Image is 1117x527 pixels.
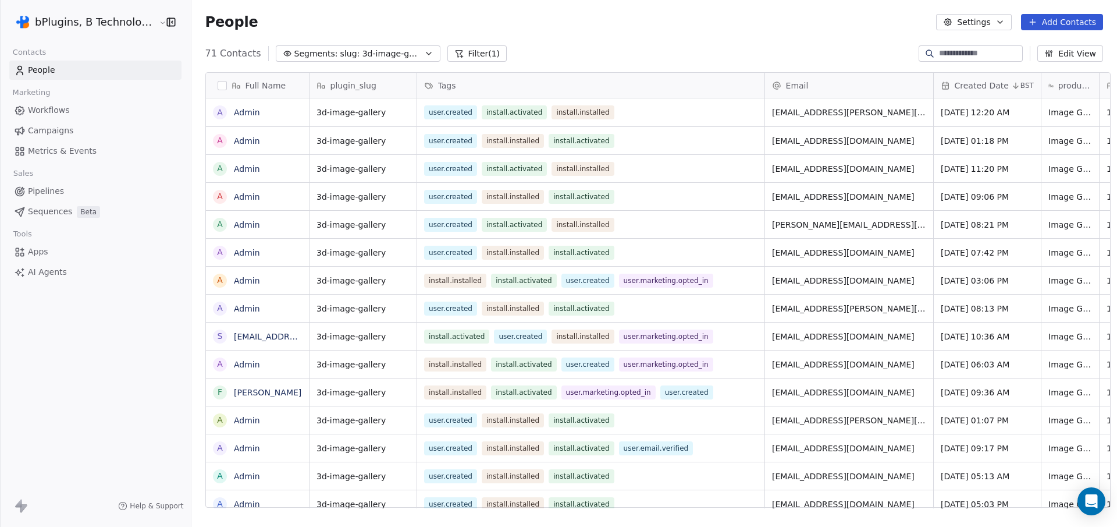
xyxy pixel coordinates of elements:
[316,191,410,203] span: 3d-image-gallery
[234,248,260,257] a: Admin
[316,219,410,231] span: 3d-image-gallery
[552,330,614,344] span: install.installed
[491,385,556,399] span: install.activated
[316,135,410,147] span: 3d-image-gallery
[316,387,410,398] span: 3d-image-gallery
[424,218,477,232] span: user.created
[217,498,223,510] div: A
[941,331,1034,342] span: [DATE] 10:36 AM
[561,385,655,399] span: user.marketing.opted_in
[1048,415,1092,426] span: Image Gallery
[941,163,1034,175] span: [DATE] 11:20 PM
[424,330,489,344] span: install.activated
[424,358,486,372] span: install.installed
[494,330,547,344] span: user.created
[234,416,260,425] a: Admin
[772,303,926,314] span: [EMAIL_ADDRESS][PERSON_NAME][DOMAIN_NAME]
[660,385,713,399] span: user.created
[14,12,151,32] button: bPlugins, B Technologies LLC
[1048,471,1092,482] span: Image Gallery
[561,274,614,288] span: user.created
[28,206,72,218] span: Sequences
[424,385,486,399] span: install.installed
[217,330,222,342] div: s
[234,360,260,369] a: Admin
[482,105,547,119] span: install.activated
[234,136,260,146] a: Admin
[941,443,1034,454] span: [DATE] 09:17 PM
[424,246,477,260] span: user.created
[941,135,1034,147] span: [DATE] 01:18 PM
[772,247,926,259] span: [EMAIL_ADDRESS][DOMAIN_NAME]
[8,44,51,61] span: Contacts
[1048,191,1092,203] span: Image Gallery
[549,413,614,427] span: install.activated
[482,134,544,148] span: install.installed
[447,45,507,62] button: Filter(1)
[9,121,182,140] a: Campaigns
[772,163,926,175] span: [EMAIL_ADDRESS][DOMAIN_NAME]
[552,105,614,119] span: install.installed
[941,191,1034,203] span: [DATE] 09:06 PM
[316,303,410,314] span: 3d-image-gallery
[941,219,1034,231] span: [DATE] 08:21 PM
[234,164,260,174] a: Admin
[941,359,1034,370] span: [DATE] 06:03 AM
[217,274,223,287] div: A
[1048,331,1092,342] span: Image Gallery
[217,414,223,426] div: A
[941,471,1034,482] span: [DATE] 05:13 AM
[618,358,713,372] span: user.marketing.opted_in
[482,162,547,176] span: install.activated
[340,48,422,60] span: slug: 3d-image-gallery
[217,162,223,175] div: A
[482,302,544,316] span: install.installed
[28,64,55,76] span: People
[552,218,614,232] span: install.installed
[9,202,182,221] a: SequencesBeta
[549,302,614,316] span: install.activated
[424,413,477,427] span: user.created
[316,163,410,175] span: 3d-image-gallery
[549,246,614,260] span: install.activated
[217,107,223,119] div: A
[130,501,183,511] span: Help & Support
[549,497,614,511] span: install.activated
[618,330,713,344] span: user.marketing.opted_in
[9,101,182,120] a: Workflows
[1048,219,1092,231] span: Image Gallery
[1048,498,1092,510] span: Image Gallery
[234,276,260,285] a: Admin
[424,162,477,176] span: user.created
[936,14,1011,30] button: Settings
[1037,45,1103,62] button: Edit View
[417,73,764,98] div: Tags
[941,498,1034,510] span: [DATE] 05:03 PM
[9,142,182,161] a: Metrics & Events
[772,415,926,426] span: [EMAIL_ADDRESS][PERSON_NAME][DOMAIN_NAME]
[28,266,67,278] span: AI Agents
[1048,135,1092,147] span: Image Gallery
[1020,81,1034,90] span: BST
[549,469,614,483] span: install.activated
[330,80,376,91] span: plugin_slug
[316,247,410,259] span: 3d-image-gallery
[234,500,260,509] a: Admin
[772,275,926,287] span: [EMAIL_ADDRESS][DOMAIN_NAME]
[16,15,30,29] img: 4d237dd582c592203a1709821b9385ec515ed88537bc98dff7510fb7378bd483%20(2).png
[217,190,223,203] div: A
[941,387,1034,398] span: [DATE] 09:36 AM
[8,165,38,182] span: Sales
[234,472,260,481] a: Admin
[218,386,222,398] div: F
[549,441,614,455] span: install.activated
[1048,387,1092,398] span: Image Gallery
[482,441,544,455] span: install.installed
[316,359,410,370] span: 3d-image-gallery
[246,80,286,91] span: Full Name
[941,247,1034,259] span: [DATE] 07:42 PM
[310,73,417,98] div: plugin_slug
[9,263,182,282] a: AI Agents
[118,501,183,511] a: Help & Support
[234,108,260,117] a: Admin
